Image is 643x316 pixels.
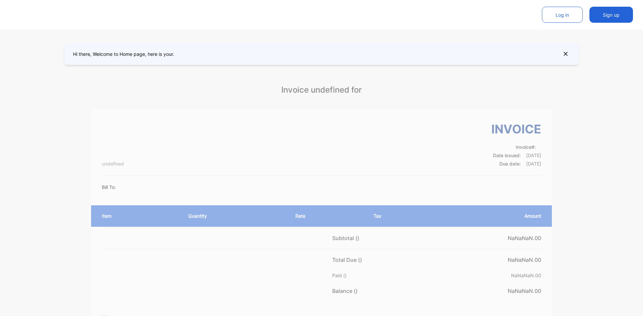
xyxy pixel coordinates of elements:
[332,287,360,295] p: Balance ()
[188,212,282,219] p: Quantity
[542,7,583,23] button: Log in
[332,256,365,264] p: Total Due ()
[526,161,541,167] span: [DATE]
[445,212,541,219] p: Amount
[589,7,633,23] button: Sign up
[102,212,175,219] p: Item
[73,50,174,58] p: Hi there, Welcome to Home page, here is your .
[516,144,536,150] span: Invoice #:
[102,184,116,191] p: Bill To:
[332,272,349,279] p: Paid ()
[373,212,431,219] p: Tax
[508,235,541,241] span: NaNaNaN.00
[526,152,541,158] span: [DATE]
[508,288,541,294] span: NaNaNaN.00
[499,161,521,167] span: Due date:
[493,152,521,158] span: Date issued:
[508,256,541,263] span: NaNaNaN.00
[511,273,541,278] span: NaNaNaN.00
[281,77,362,103] p: Invoice undefined for
[295,212,360,219] p: Rate
[102,160,124,167] p: undefined
[332,234,362,242] p: Subtotal ()
[491,120,541,138] h3: Invoice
